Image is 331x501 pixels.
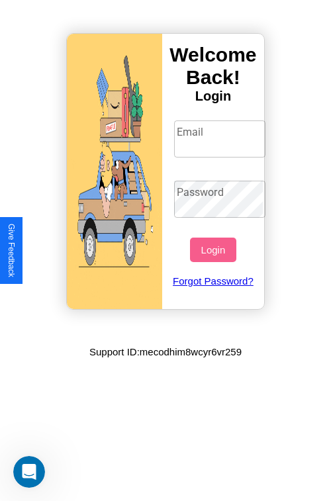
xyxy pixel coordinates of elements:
[89,343,242,361] p: Support ID: mecodhim8wcyr6vr259
[13,456,45,488] iframe: Intercom live chat
[67,34,162,309] img: gif
[7,224,16,277] div: Give Feedback
[190,238,236,262] button: Login
[167,262,260,300] a: Forgot Password?
[162,44,264,89] h3: Welcome Back!
[162,89,264,104] h4: Login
